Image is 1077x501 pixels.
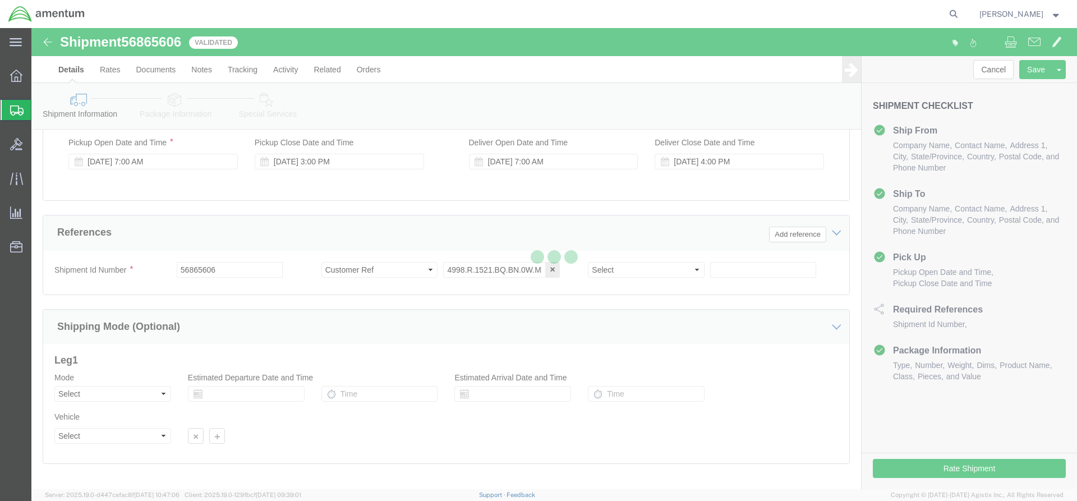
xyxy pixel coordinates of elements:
span: Copyright © [DATE]-[DATE] Agistix Inc., All Rights Reserved [891,490,1064,500]
a: Support [479,491,507,498]
button: [PERSON_NAME] [979,7,1062,21]
span: Client: 2025.19.0-129fbcf [185,491,301,498]
span: [DATE] 10:47:06 [134,491,179,498]
span: Timothy Lindsey [979,8,1043,20]
img: logo [8,6,85,22]
span: [DATE] 09:39:01 [256,491,301,498]
span: Server: 2025.19.0-d447cefac8f [45,491,179,498]
a: Feedback [507,491,535,498]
